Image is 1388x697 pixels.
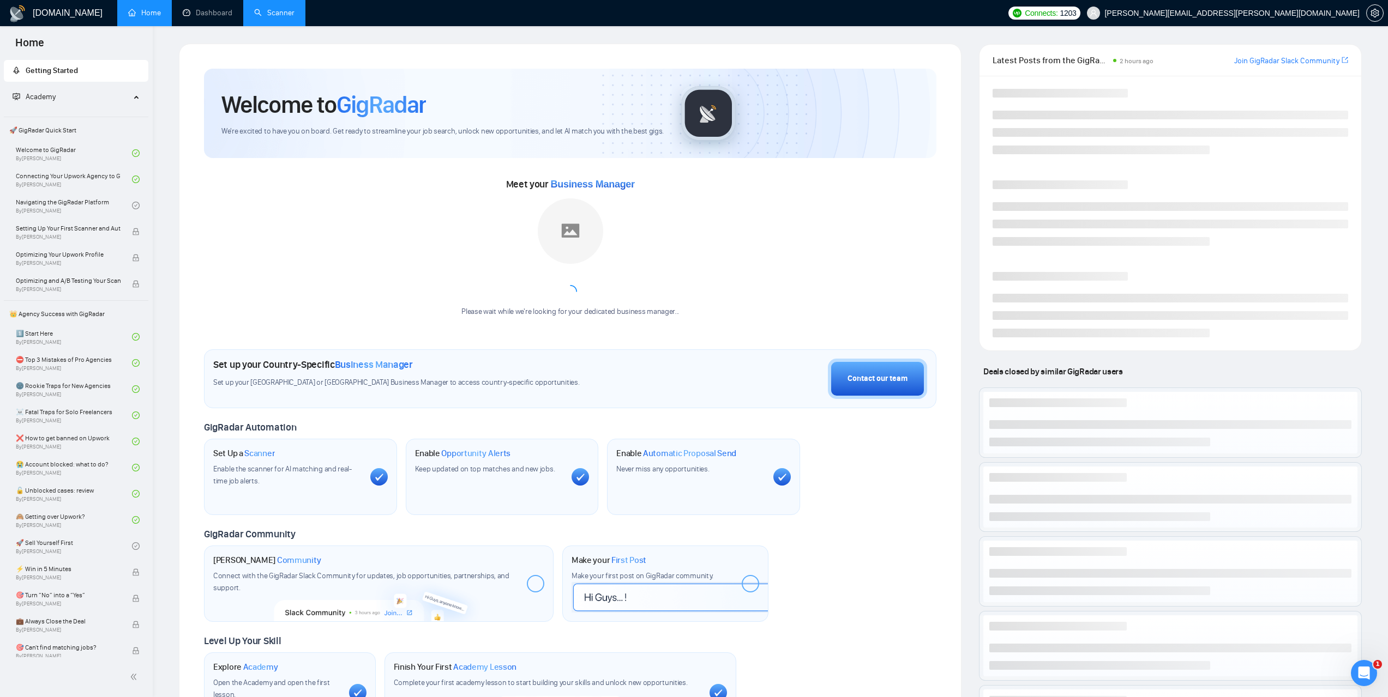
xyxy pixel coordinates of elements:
[993,53,1109,67] span: Latest Posts from the GigRadar Community
[551,179,635,190] span: Business Manager
[16,193,132,217] a: Navigating the GigRadar PlatformBy[PERSON_NAME]
[183,8,232,17] a: dashboardDashboard
[506,178,635,190] span: Meet your
[221,90,426,119] h1: Welcome to
[16,534,132,558] a: 🚀 Sell Yourself FirstBy[PERSON_NAME]
[16,223,121,234] span: Setting Up Your First Scanner and Auto-Bidder
[16,601,121,607] span: By [PERSON_NAME]
[1120,57,1153,65] span: 2 hours ago
[16,234,121,240] span: By [PERSON_NAME]
[643,448,736,459] span: Automatic Proposal Send
[13,93,20,100] span: fund-projection-screen
[26,92,56,101] span: Academy
[16,574,121,581] span: By [PERSON_NAME]
[572,571,713,580] span: Make your first post on GigRadar community.
[132,228,140,235] span: lock
[1366,9,1384,17] a: setting
[132,149,140,157] span: check-circle
[132,516,140,524] span: check-circle
[130,671,141,682] span: double-left
[16,351,132,375] a: ⛔ Top 3 Mistakes of Pro AgenciesBy[PERSON_NAME]
[455,307,686,317] div: Please wait while we're looking for your dedicated business manager...
[213,448,275,459] h1: Set Up a
[564,285,577,298] span: loading
[274,572,483,622] img: slackcommunity-bg.png
[132,359,140,367] span: check-circle
[16,456,132,480] a: 😭 Account blocked: what to do?By[PERSON_NAME]
[828,359,927,399] button: Contact our team
[1342,56,1348,64] span: export
[243,662,278,672] span: Academy
[5,119,147,141] span: 🚀 GigRadar Quick Start
[132,647,140,654] span: lock
[254,8,295,17] a: searchScanner
[132,464,140,471] span: check-circle
[16,482,132,506] a: 🔓 Unblocked cases: reviewBy[PERSON_NAME]
[132,385,140,393] span: check-circle
[213,571,509,592] span: Connect with the GigRadar Slack Community for updates, job opportunities, partnerships, and support.
[132,568,140,576] span: lock
[132,254,140,262] span: lock
[16,167,132,191] a: Connecting Your Upwork Agency to GigRadarBy[PERSON_NAME]
[132,411,140,419] span: check-circle
[132,333,140,341] span: check-circle
[213,555,321,566] h1: [PERSON_NAME]
[221,126,664,137] span: We're excited to have you on board. Get ready to streamline your job search, unlock new opportuni...
[538,198,603,264] img: placeholder.png
[616,448,736,459] h1: Enable
[16,286,121,293] span: By [PERSON_NAME]
[1366,4,1384,22] button: setting
[1013,9,1022,17] img: upwork-logo.png
[616,464,709,474] span: Never miss any opportunities.
[16,141,132,165] a: Welcome to GigRadarBy[PERSON_NAME]
[415,464,555,474] span: Keep updated on top matches and new jobs.
[213,464,352,486] span: Enable the scanner for AI matching and real-time job alerts.
[394,678,688,687] span: Complete your first academy lesson to start building your skills and unlock new opportunities.
[16,403,132,427] a: ☠️ Fatal Traps for Solo FreelancersBy[PERSON_NAME]
[1342,55,1348,65] a: export
[848,373,908,385] div: Contact our team
[681,86,736,141] img: gigradar-logo.png
[5,303,147,325] span: 👑 Agency Success with GigRadar
[204,421,296,433] span: GigRadar Automation
[1060,7,1076,19] span: 1203
[16,563,121,574] span: ⚡ Win in 5 Minutes
[16,627,121,633] span: By [PERSON_NAME]
[132,595,140,602] span: lock
[16,429,132,453] a: ❌ How to get banned on UpworkBy[PERSON_NAME]
[132,490,140,498] span: check-circle
[4,60,148,82] li: Getting Started
[16,590,121,601] span: 🎯 Turn “No” into a “Yes”
[277,555,321,566] span: Community
[1090,9,1097,17] span: user
[337,90,426,119] span: GigRadar
[979,362,1127,381] span: Deals closed by similar GigRadar users
[132,280,140,288] span: lock
[132,621,140,628] span: lock
[1025,7,1057,19] span: Connects:
[611,555,646,566] span: First Post
[244,448,275,459] span: Scanner
[16,377,132,401] a: 🌚 Rookie Traps for New AgenciesBy[PERSON_NAME]
[16,508,132,532] a: 🙈 Getting over Upwork?By[PERSON_NAME]
[415,448,511,459] h1: Enable
[128,8,161,17] a: homeHome
[16,275,121,286] span: Optimizing and A/B Testing Your Scanner for Better Results
[132,438,140,445] span: check-circle
[132,175,140,183] span: check-circle
[26,66,78,75] span: Getting Started
[213,662,278,672] h1: Explore
[453,662,516,672] span: Academy Lesson
[13,92,56,101] span: Academy
[16,325,132,349] a: 1️⃣ Start HereBy[PERSON_NAME]
[132,202,140,209] span: check-circle
[9,5,26,22] img: logo
[213,359,413,371] h1: Set up your Country-Specific
[1373,660,1382,669] span: 1
[394,662,516,672] h1: Finish Your First
[16,260,121,266] span: By [PERSON_NAME]
[16,653,121,659] span: By [PERSON_NAME]
[7,35,53,58] span: Home
[204,635,281,647] span: Level Up Your Skill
